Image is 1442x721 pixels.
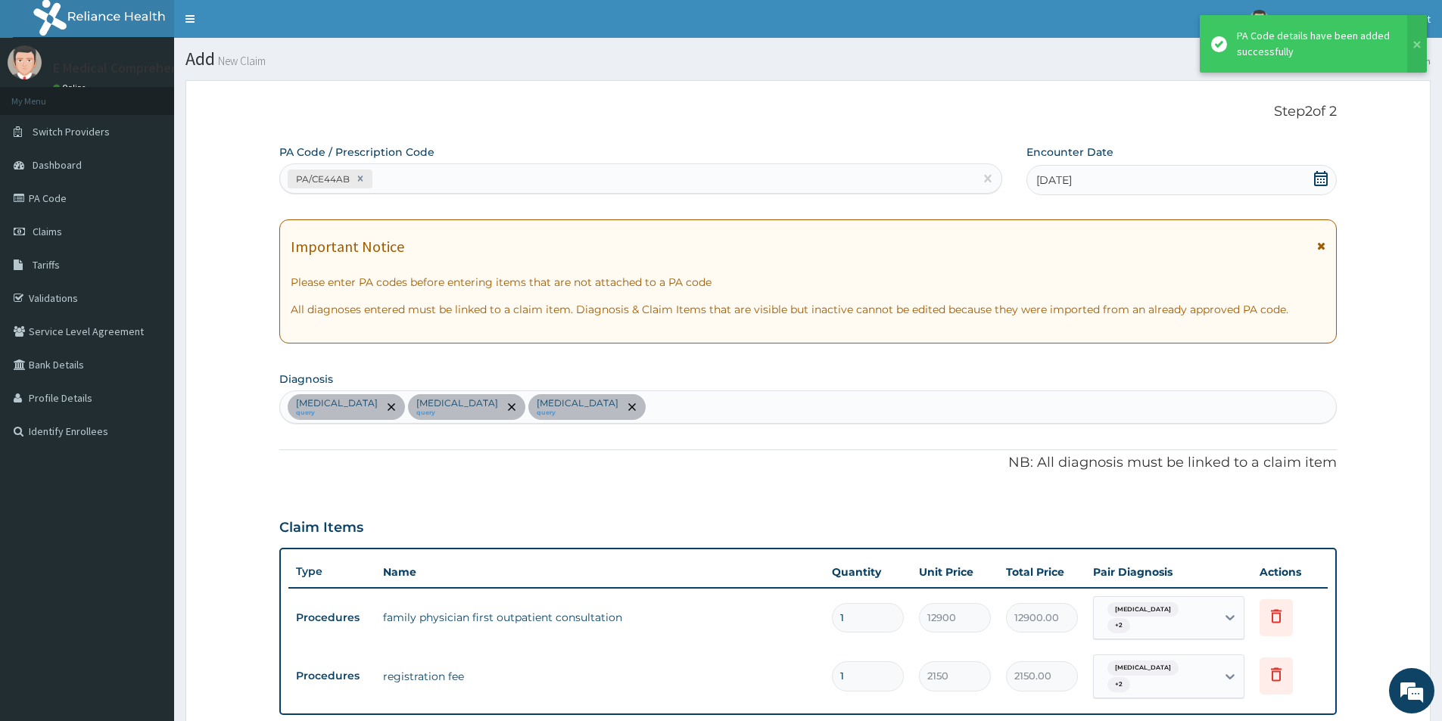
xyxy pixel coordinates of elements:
span: remove selection option [625,400,639,414]
span: + 2 [1107,618,1130,633]
span: remove selection option [505,400,519,414]
label: Diagnosis [279,371,333,387]
span: [MEDICAL_DATA] [1107,602,1179,617]
p: [MEDICAL_DATA] [537,397,618,409]
div: PA/CE44AB [291,170,352,188]
th: Pair Diagnosis [1085,557,1252,587]
p: Step 2 of 2 [279,104,1337,120]
a: Online [53,82,89,93]
th: Unit Price [911,557,998,587]
th: Type [288,558,375,586]
td: family physician first outpatient consultation [375,602,824,632]
td: Procedures [288,662,375,690]
img: d_794563401_company_1708531726252_794563401 [28,76,61,113]
span: Switch Providers [33,125,110,138]
div: PA Code details have been added successfully [1237,28,1393,60]
h1: Important Notice [291,238,404,255]
small: query [296,409,378,417]
span: [MEDICAL_DATA] [1107,660,1179,676]
img: User Image [1250,10,1269,29]
textarea: Type your message and hit 'Enter' [8,413,288,466]
th: Total Price [998,557,1085,587]
th: Quantity [824,557,911,587]
h1: Add [185,49,1431,69]
span: remove selection option [385,400,398,414]
label: PA Code / Prescription Code [279,145,434,160]
p: Please enter PA codes before entering items that are not attached to a PA code [291,275,1325,290]
small: query [416,409,498,417]
span: Tariffs [33,258,60,272]
small: New Claim [215,55,266,67]
img: User Image [8,45,42,79]
div: Chat with us now [79,85,254,104]
p: NB: All diagnosis must be linked to a claim item [279,453,1337,473]
span: [DATE] [1036,172,1072,188]
p: [MEDICAL_DATA] [416,397,498,409]
span: + 2 [1107,677,1130,692]
span: Claims [33,225,62,238]
small: query [537,409,618,417]
h3: Claim Items [279,520,363,536]
span: We're online! [88,191,209,343]
span: E Medical Comprehensive Consult [1278,12,1431,26]
p: [MEDICAL_DATA] [296,397,378,409]
th: Name [375,557,824,587]
td: registration fee [375,661,824,691]
p: E Medical Comprehensive Consult [53,61,251,75]
label: Encounter Date [1026,145,1113,160]
td: Procedures [288,604,375,632]
p: All diagnoses entered must be linked to a claim item. Diagnosis & Claim Items that are visible bu... [291,302,1325,317]
div: Minimize live chat window [248,8,285,44]
span: Dashboard [33,158,82,172]
th: Actions [1252,557,1328,587]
